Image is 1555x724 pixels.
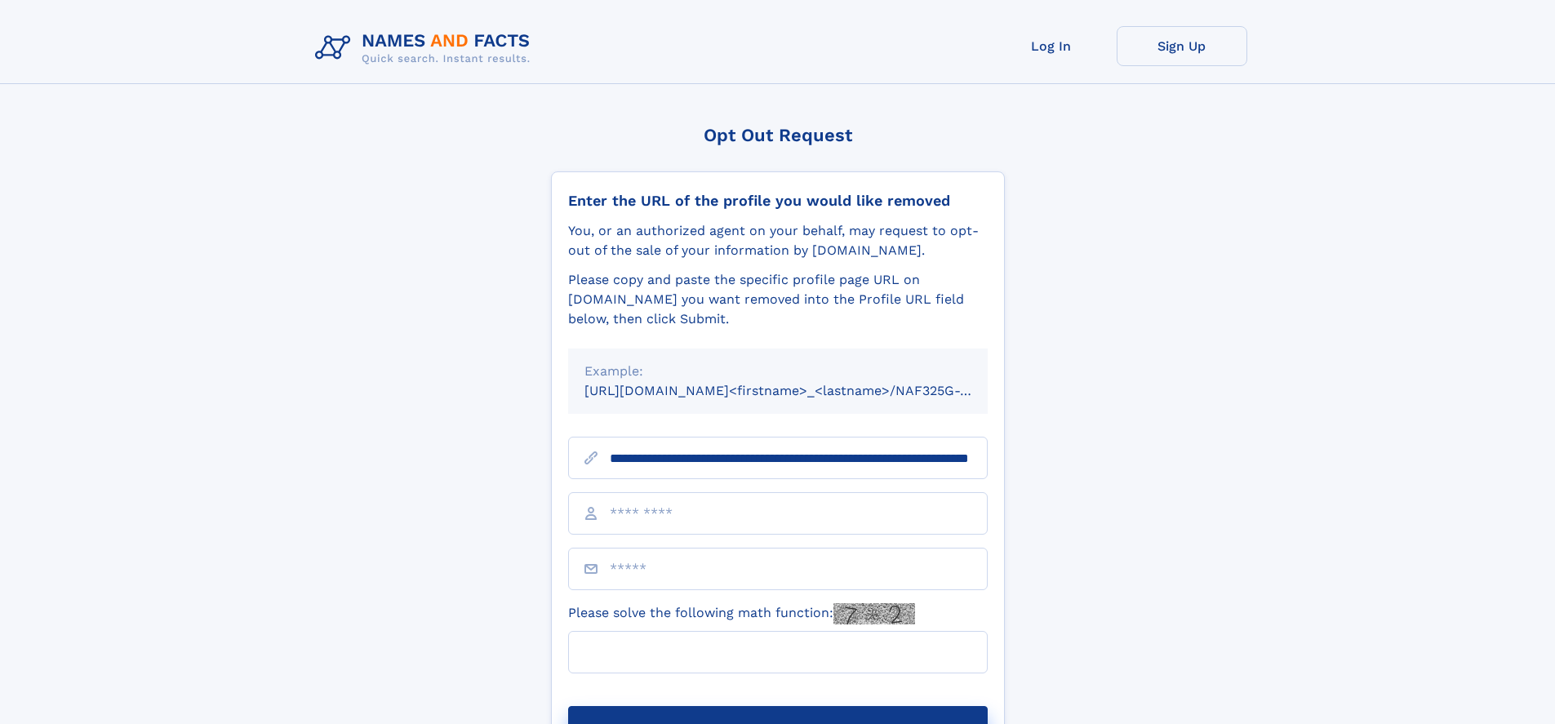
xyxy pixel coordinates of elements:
[584,362,971,381] div: Example:
[584,383,1019,398] small: [URL][DOMAIN_NAME]<firstname>_<lastname>/NAF325G-xxxxxxxx
[568,270,988,329] div: Please copy and paste the specific profile page URL on [DOMAIN_NAME] you want removed into the Pr...
[568,603,915,624] label: Please solve the following math function:
[986,26,1117,66] a: Log In
[568,221,988,260] div: You, or an authorized agent on your behalf, may request to opt-out of the sale of your informatio...
[309,26,544,70] img: Logo Names and Facts
[1117,26,1247,66] a: Sign Up
[551,125,1005,145] div: Opt Out Request
[568,192,988,210] div: Enter the URL of the profile you would like removed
